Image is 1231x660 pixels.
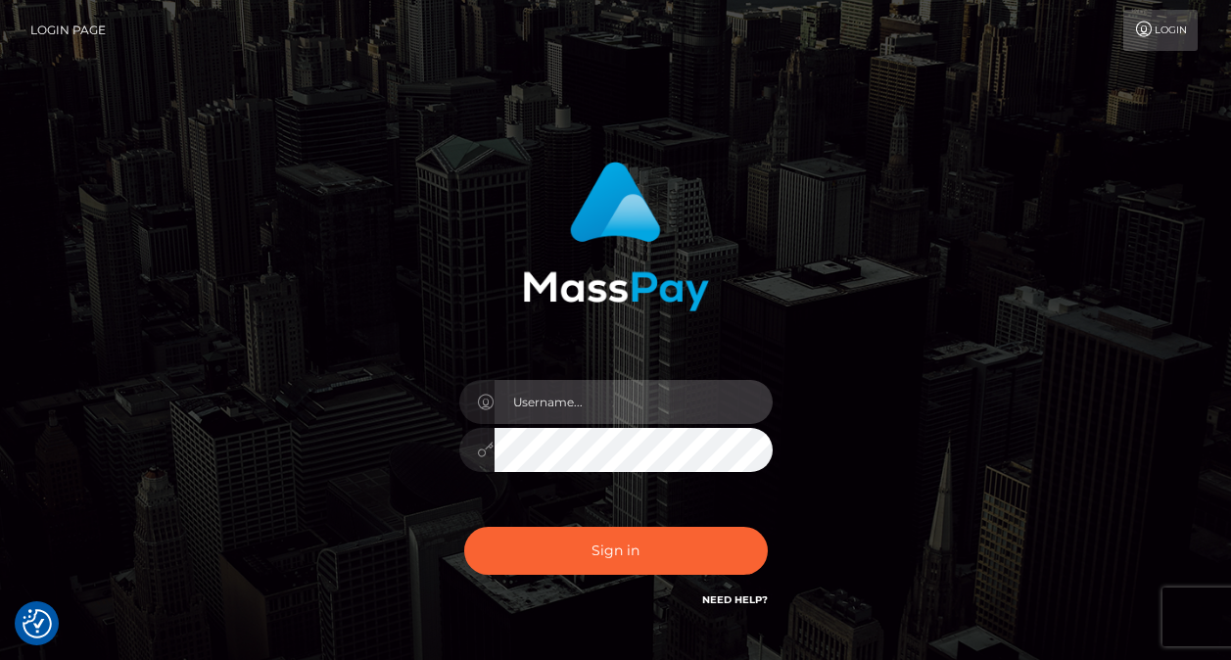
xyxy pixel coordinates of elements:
[30,10,106,51] a: Login Page
[464,527,768,575] button: Sign in
[523,162,709,311] img: MassPay Login
[1123,10,1198,51] a: Login
[495,380,773,424] input: Username...
[23,609,52,638] button: Consent Preferences
[702,593,768,606] a: Need Help?
[23,609,52,638] img: Revisit consent button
